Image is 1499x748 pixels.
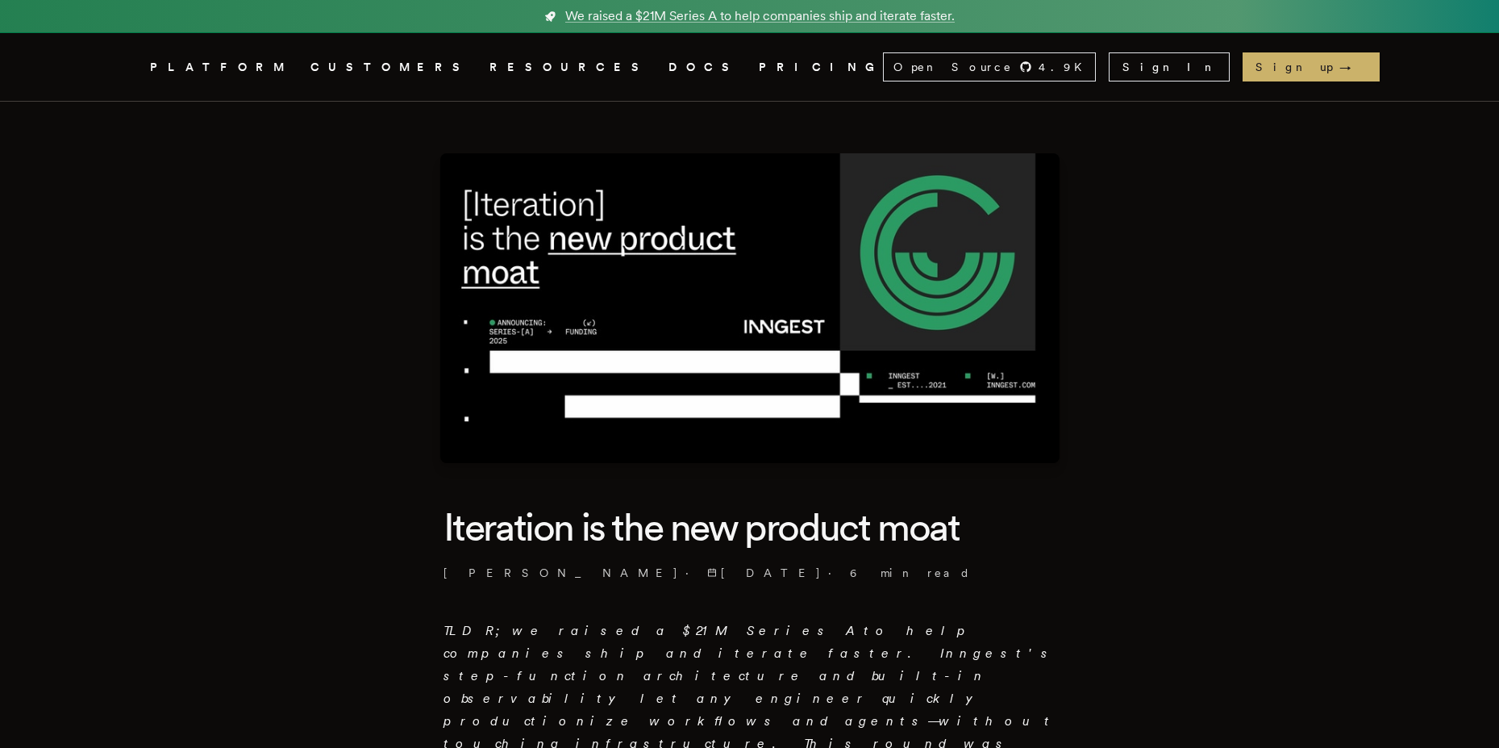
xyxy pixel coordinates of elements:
span: Open Source [893,59,1013,75]
a: PRICING [759,57,883,77]
button: RESOURCES [489,57,649,77]
span: 4.9 K [1039,59,1092,75]
a: [PERSON_NAME] [443,565,679,581]
span: 6 min read [850,565,971,581]
span: [DATE] [707,565,822,581]
span: We raised a $21M Series A to help companies ship and iterate faster. [565,6,955,26]
a: CUSTOMERS [310,57,470,77]
button: PLATFORM [150,57,291,77]
span: → [1339,59,1367,75]
a: DOCS [668,57,739,77]
img: Featured image for Iteration is the new product moat blog post [440,153,1060,463]
a: Sign In [1109,52,1230,81]
p: · · [443,565,1056,581]
h1: Iteration is the new product moat [443,502,1056,552]
a: Sign up [1243,52,1380,81]
nav: Global [105,33,1395,101]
